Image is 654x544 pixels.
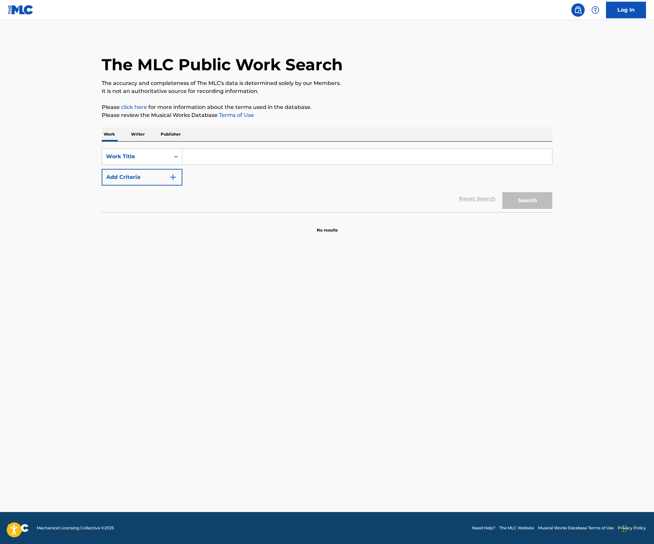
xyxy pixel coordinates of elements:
[129,127,147,141] p: Writer
[621,512,654,544] iframe: Chat Widget
[218,112,254,118] a: Terms of Use
[589,3,602,17] div: Help
[8,5,34,15] img: MLC Logo
[102,79,552,87] p: The accuracy and completeness of The MLC's data is determined solely by our Members.
[606,2,646,18] a: Log In
[121,104,147,110] a: click here
[571,3,585,17] a: Public Search
[102,55,343,75] h1: The MLC Public Work Search
[317,219,338,233] p: No results
[472,525,495,531] a: Need Help?
[102,169,182,186] button: Add Criteria
[102,127,117,141] p: Work
[8,524,29,532] img: logo
[591,6,599,14] img: help
[538,525,614,531] a: Musical Works Database Terms of Use
[102,148,552,212] form: Search Form
[169,173,177,181] img: 9d2ae6d4665cec9f34b9.svg
[37,525,114,531] span: Mechanical Licensing Collective © 2025
[102,111,552,119] p: Please review the Musical Works Database
[102,103,552,111] p: Please for more information about the terms used in the database.
[623,519,627,539] div: Drag
[618,525,646,531] a: Privacy Policy
[499,525,534,531] a: The MLC Website
[574,6,582,14] img: search
[159,127,183,141] p: Publisher
[102,87,552,95] p: It is not an authoritative source for recording information.
[106,153,166,161] div: Work Title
